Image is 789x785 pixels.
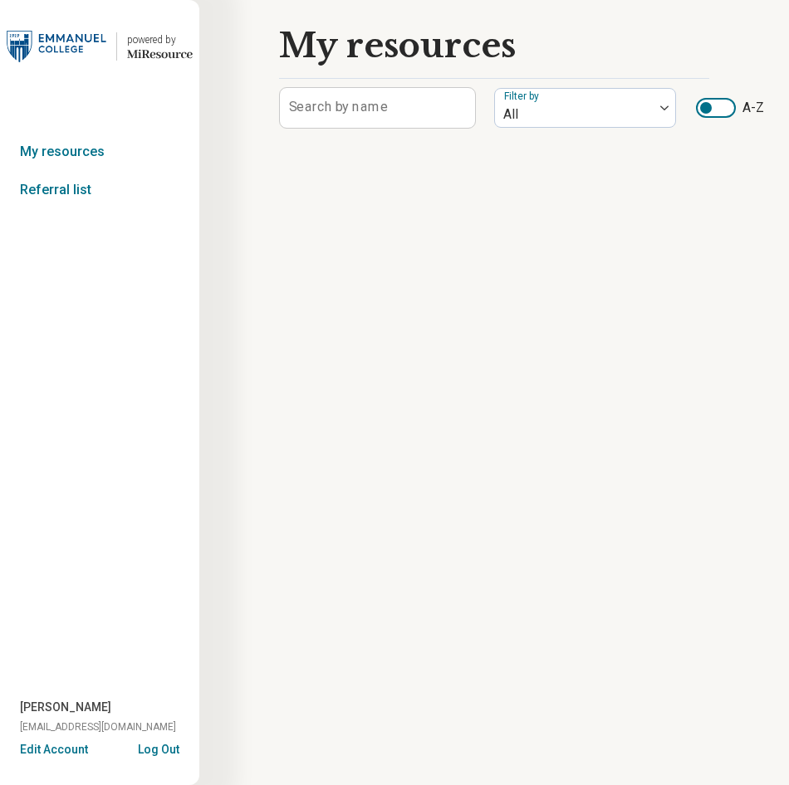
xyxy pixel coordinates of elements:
h1: My resources [279,27,516,65]
label: Search by name [289,100,388,114]
label: A-Z [696,98,764,118]
button: Log Out [138,741,179,754]
label: Filter by [504,90,542,102]
div: powered by [127,32,193,47]
a: Emmanuel Collegepowered by [7,27,193,66]
span: [PERSON_NAME] [20,699,111,716]
img: Emmanuel College [7,27,106,66]
button: Edit Account [20,741,88,758]
span: [EMAIL_ADDRESS][DOMAIN_NAME] [20,719,176,734]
